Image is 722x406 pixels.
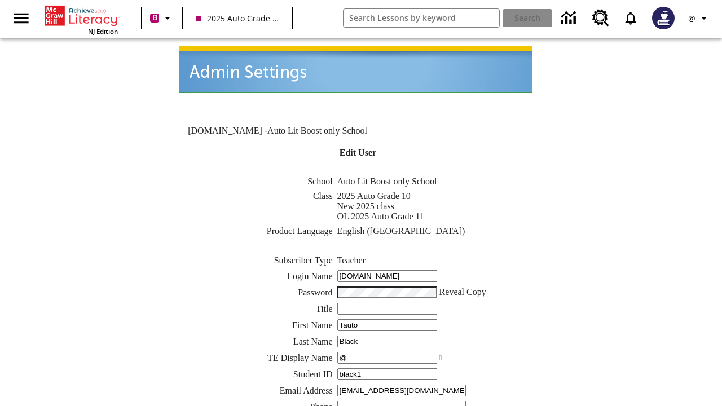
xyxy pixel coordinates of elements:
[146,8,179,28] button: Boost Class color is violet red. Change class color
[180,286,335,301] td: Password
[466,287,486,297] span: Copy
[585,3,616,33] a: Resource Center, Will open in new tab
[337,255,538,268] td: Teacher
[180,270,335,285] td: Login Name
[439,287,464,297] span: Reveal
[180,255,335,268] td: Subscriber Type
[645,3,681,33] button: Select a new avatar
[5,2,38,35] button: Open side menu
[180,351,335,367] td: TE Display Name
[180,302,335,317] td: Title
[337,176,538,189] td: Auto Lit Boost only School
[88,27,118,36] span: NJ Edition
[337,226,538,239] td: English ([GEOGRAPHIC_DATA])
[652,7,675,29] img: Avatar
[180,319,335,334] td: First Name
[179,46,532,93] img: header
[196,12,279,24] span: 2025 Auto Grade 10
[180,368,335,383] td: Student ID
[180,191,335,224] td: Class
[616,3,645,33] a: Notifications
[681,8,717,28] button: Profile/Settings
[45,3,118,36] div: Home
[180,335,335,350] td: Last Name
[344,9,499,27] input: search field
[688,12,695,24] span: @
[180,384,335,399] td: Email Address
[340,148,376,157] b: Edit User
[152,11,157,25] span: B
[554,3,585,34] a: Data Center
[337,191,538,224] td: 2025 Auto Grade 10 New 2025 class OL 2025 Auto Grade 11
[267,126,367,135] nobr: Auto Lit Boost only School
[180,176,335,189] td: School
[180,226,335,239] td: Product Language
[188,126,399,136] td: [DOMAIN_NAME] -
